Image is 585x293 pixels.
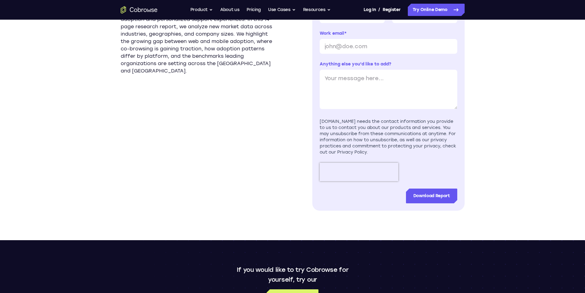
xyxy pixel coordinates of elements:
a: Log In [364,4,376,16]
p: Co-browsing continues to emerge as a key driver of digital adoption and personalized support expe... [121,8,273,75]
a: Go to the home page [121,6,158,14]
a: Try Online Demo [408,4,465,16]
a: Register [383,4,400,16]
button: Resources [303,4,331,16]
div: [DOMAIN_NAME] needs the contact information you provide to us to contact you about our products a... [320,119,457,155]
input: Download Report [406,189,457,203]
span: Work email [320,31,344,36]
a: About us [220,4,239,16]
span: Anything else you'd like to add? [320,61,391,67]
span: / [378,6,380,14]
button: Use Cases [268,4,296,16]
iframe: reCAPTCHA [320,163,398,181]
p: If you would like to try Cobrowse for yourself, try our [234,265,352,284]
input: john@doe.com [320,39,457,54]
button: Product [190,4,213,16]
a: Pricing [247,4,261,16]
